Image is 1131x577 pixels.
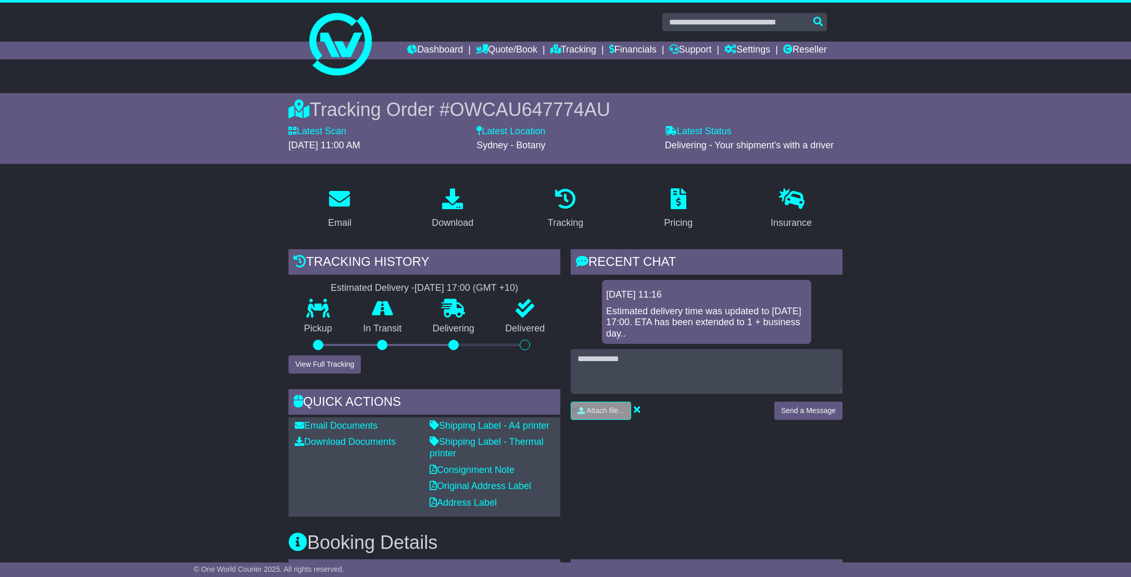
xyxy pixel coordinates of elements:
a: Insurance [764,185,819,234]
a: Shipping Label - A4 printer [430,420,549,431]
label: Latest Location [476,126,545,137]
a: Quote/Book [476,42,537,59]
div: [DATE] 11:16 [606,289,807,301]
a: Download Documents [295,437,396,447]
div: Tracking history [288,249,560,277]
a: Shipping Label - Thermal printer [430,437,544,458]
p: Pickup [288,323,348,335]
div: Tracking Order # [288,98,843,121]
label: Latest Scan [288,126,346,137]
div: Insurance [771,216,812,230]
span: OWCAU647774AU [450,99,610,120]
span: [DATE] 11:00 AM [288,140,360,150]
button: View Full Tracking [288,355,361,374]
a: Address Label [430,497,497,508]
div: Quick Actions [288,389,560,417]
p: In Transit [348,323,418,335]
a: Support [669,42,711,59]
span: Delivering - Your shipment's with a driver [665,140,834,150]
a: Email [321,185,358,234]
div: [DATE] 17:00 (GMT +10) [414,283,518,294]
a: Tracking [550,42,596,59]
a: Dashboard [407,42,463,59]
a: Original Address Label [430,481,531,491]
a: Download [425,185,480,234]
div: RECENT CHAT [571,249,843,277]
p: Delivered [490,323,561,335]
label: Latest Status [665,126,732,137]
div: Estimated Delivery - [288,283,560,294]
span: Sydney - Botany [476,140,545,150]
a: Pricing [657,185,699,234]
div: Email [328,216,351,230]
button: Send a Message [774,402,843,420]
span: © One World Courier 2025. All rights reserved. [194,565,344,573]
a: Reseller [783,42,827,59]
p: Delivering [417,323,490,335]
div: Pricing [664,216,693,230]
a: Settings [724,42,770,59]
a: Consignment Note [430,465,514,475]
h3: Booking Details [288,532,843,553]
a: Financials [609,42,657,59]
div: Download [432,216,473,230]
a: Tracking [541,185,590,234]
div: Estimated delivery time was updated to [DATE] 17:00. ETA has been extended to 1 + business day.. [606,306,807,340]
a: Email Documents [295,420,378,431]
div: Tracking [548,216,583,230]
